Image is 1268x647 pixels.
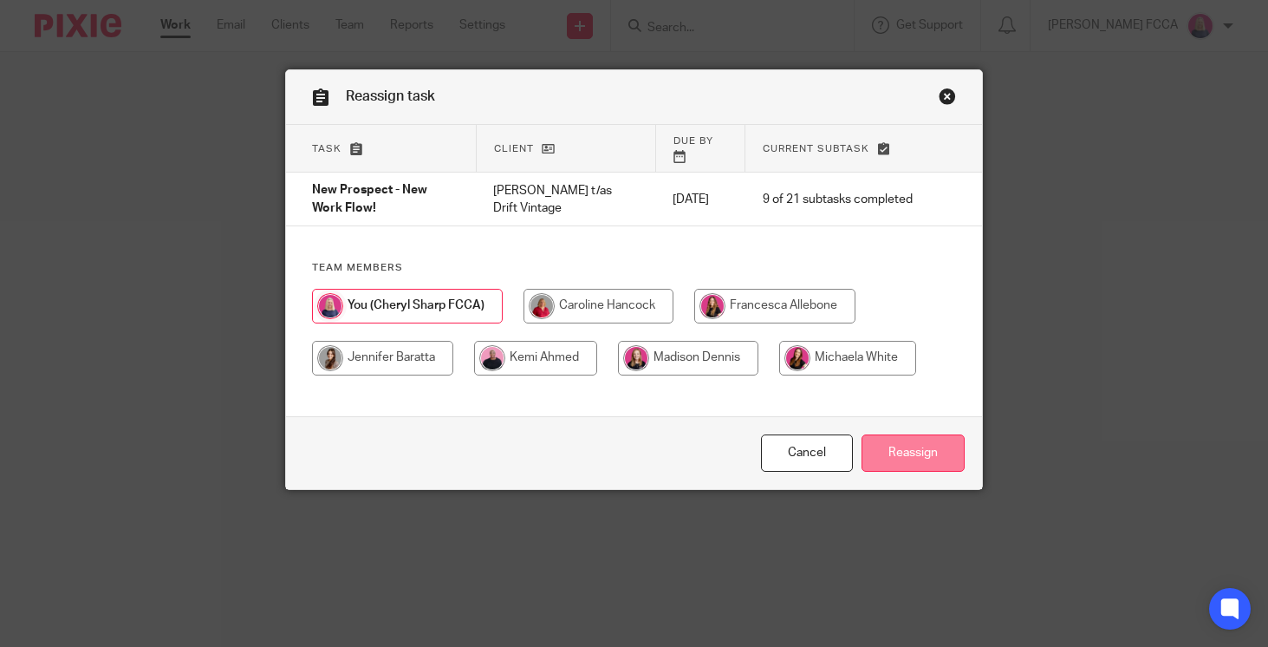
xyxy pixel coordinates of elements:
span: Reassign task [346,89,435,103]
a: Close this dialog window [761,435,853,472]
input: Reassign [862,435,965,472]
td: 9 of 21 subtasks completed [745,173,930,226]
span: Due by [673,136,713,146]
span: Client [494,144,534,154]
h4: Team members [312,261,956,275]
p: [DATE] [673,191,728,208]
p: [PERSON_NAME] t/as Drift Vintage [493,182,638,218]
span: Task [312,144,341,154]
a: Close this dialog window [939,88,956,111]
span: New Prospect - New Work Flow! [312,185,427,215]
span: Current subtask [763,144,869,154]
